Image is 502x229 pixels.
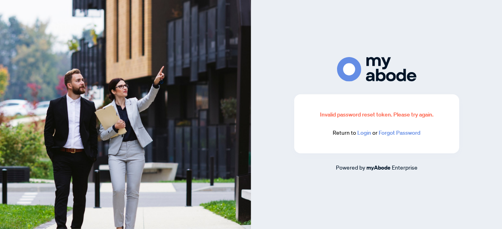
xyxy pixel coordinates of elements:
span: Enterprise [392,164,418,171]
a: Forgot Password [379,129,420,136]
span: Powered by [336,164,365,171]
div: Return to or [313,128,440,137]
img: ma-logo [337,57,416,81]
div: Invalid password reset token. Please try again. [313,110,440,119]
a: Login [357,129,371,136]
a: myAbode [366,163,391,172]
